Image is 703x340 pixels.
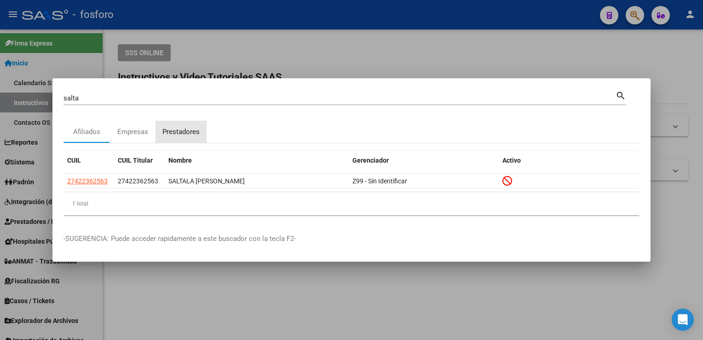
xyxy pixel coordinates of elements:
datatable-header-cell: Gerenciador [349,151,499,170]
div: Empresas [117,127,148,137]
span: Activo [502,157,521,164]
div: Prestadores [162,127,200,137]
span: CUIL [67,157,81,164]
span: Nombre [168,157,192,164]
span: Gerenciador [352,157,389,164]
span: CUIL Titular [118,157,153,164]
datatable-header-cell: Activo [499,151,640,170]
div: SALTALA [PERSON_NAME] [168,176,345,187]
div: 1 total [63,192,640,215]
span: 27422362563 [67,177,108,185]
div: Open Intercom Messenger [672,309,694,331]
datatable-header-cell: CUIL Titular [114,151,165,170]
p: -SUGERENCIA: Puede acceder rapidamente a este buscador con la tecla F2- [63,234,640,244]
div: Afiliados [73,127,100,137]
datatable-header-cell: CUIL [63,151,114,170]
mat-icon: search [616,89,626,100]
span: Z99 - Sin Identificar [352,177,407,185]
datatable-header-cell: Nombre [165,151,349,170]
span: 27422362563 [118,177,158,185]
